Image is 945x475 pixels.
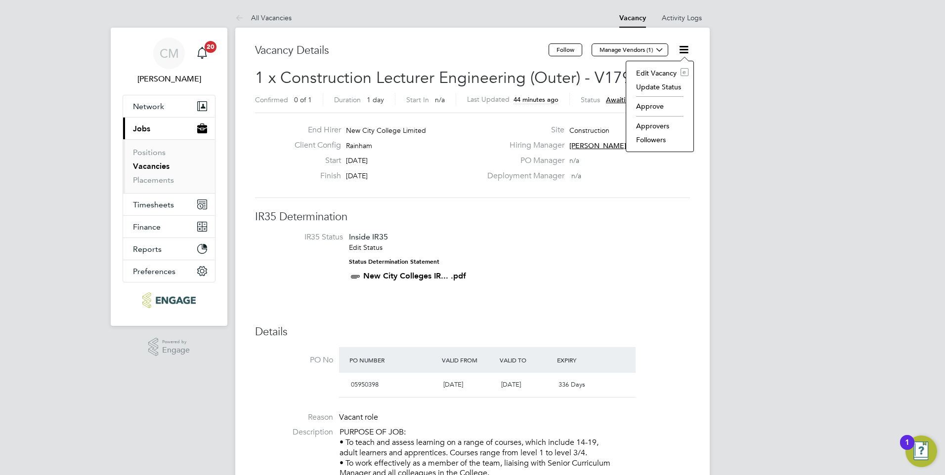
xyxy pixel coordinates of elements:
span: Construction [569,126,609,135]
i: e [681,68,688,76]
span: [DATE] [346,171,368,180]
span: Awaiting approval - 1/2 [606,95,681,104]
div: 1 [905,442,909,455]
span: CM [160,47,179,60]
li: Followers [631,133,688,147]
button: Manage Vendors (1) [592,43,668,56]
li: Approve [631,99,688,113]
label: PO Manager [481,156,564,166]
span: 20 [205,41,216,53]
label: Start [287,156,341,166]
label: Finish [287,171,341,181]
a: 20 [192,38,212,69]
label: Description [255,427,333,437]
span: 1 x Construction Lecturer Engineering (Outer) - V179508 [255,68,658,87]
li: Edit Vacancy [631,66,688,80]
label: Start In [406,95,429,104]
label: Reason [255,412,333,423]
span: 05950398 [351,380,379,389]
span: [DATE] [443,380,463,389]
h3: IR35 Determination [255,210,690,224]
button: Follow [549,43,582,56]
span: Timesheets [133,200,174,209]
span: Powered by [162,338,190,346]
button: Timesheets [123,194,215,215]
span: Colleen Marshall [123,73,215,85]
label: End Hirer [287,125,341,135]
a: Vacancy [619,14,646,22]
a: CM[PERSON_NAME] [123,38,215,85]
span: Inside IR35 [349,232,388,241]
span: Engage [162,346,190,355]
div: Valid From [439,351,497,369]
span: n/a [569,156,579,165]
button: Jobs [123,118,215,139]
li: Approvers [631,119,688,133]
nav: Main navigation [111,28,227,326]
span: 336 Days [558,380,585,389]
button: Preferences [123,260,215,282]
span: Jobs [133,124,150,133]
span: 44 minutes ago [514,95,558,104]
h3: Details [255,325,690,339]
button: Finance [123,216,215,237]
label: Deployment Manager [481,171,564,181]
label: Duration [334,95,361,104]
span: n/a [435,95,445,104]
a: Activity Logs [662,13,702,22]
label: PO No [255,355,333,365]
a: New City Colleges IR... .pdf [363,271,466,280]
span: Network [133,102,164,111]
a: Edit Status [349,243,383,252]
div: Expiry [555,351,612,369]
span: n/a [571,171,581,180]
div: PO Number [347,351,439,369]
button: Reports [123,238,215,260]
label: IR35 Status [265,232,343,242]
a: Go to home page [123,292,215,308]
a: Positions [133,148,166,157]
span: New City College Limited [346,126,426,135]
div: Valid To [497,351,555,369]
button: Network [123,95,215,117]
span: [PERSON_NAME] [569,141,626,150]
a: Vacancies [133,161,170,171]
a: All Vacancies [235,13,292,22]
span: Finance [133,222,161,232]
label: Last Updated [467,95,510,104]
strong: Status Determination Statement [349,258,439,265]
button: Open Resource Center, 1 new notification [905,435,937,467]
label: Client Config [287,140,341,151]
span: 0 of 1 [294,95,312,104]
div: Jobs [123,139,215,193]
span: Rainham [346,141,372,150]
a: Powered byEngage [148,338,190,356]
label: Site [481,125,564,135]
span: Vacant role [339,412,378,422]
img: ncclondon-logo-retina.png [142,292,195,308]
a: Placements [133,175,174,185]
span: [DATE] [346,156,368,165]
label: Confirmed [255,95,288,104]
li: Update Status [631,80,688,94]
span: Preferences [133,267,175,276]
h3: Vacancy Details [255,43,549,58]
span: [DATE] [501,380,521,389]
span: Reports [133,244,162,254]
label: Status [581,95,600,104]
span: 1 day [367,95,384,104]
label: Hiring Manager [481,140,564,151]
